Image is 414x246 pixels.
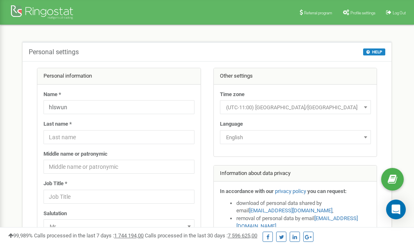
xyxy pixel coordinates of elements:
u: 1 744 194,00 [114,232,144,239]
span: English [220,130,371,144]
label: Salutation [43,210,67,218]
button: HELP [363,48,385,55]
div: Other settings [214,68,377,85]
label: Middle name or patronymic [43,150,108,158]
div: Open Intercom Messenger [386,200,406,219]
li: download of personal data shared by email , [236,200,371,215]
div: Information about data privacy [214,166,377,182]
span: Calls processed in the last 30 days : [145,232,257,239]
div: Personal information [37,68,201,85]
span: Log Out [393,11,406,15]
label: Time zone [220,91,245,99]
li: removal of personal data by email , [236,215,371,230]
label: Language [220,120,243,128]
span: English [223,132,368,143]
span: Mr. [46,221,192,232]
span: Referral program [304,11,332,15]
a: [EMAIL_ADDRESS][DOMAIN_NAME] [249,207,332,214]
h5: Personal settings [29,48,79,56]
label: Name * [43,91,61,99]
strong: In accordance with our [220,188,274,194]
input: Last name [43,130,194,144]
span: 99,989% [8,232,33,239]
u: 7 596 625,00 [228,232,257,239]
span: Mr. [43,219,194,233]
span: (UTC-11:00) Pacific/Midway [223,102,368,113]
span: (UTC-11:00) Pacific/Midway [220,100,371,114]
a: privacy policy [275,188,306,194]
span: Calls processed in the last 7 days : [34,232,144,239]
input: Job Title [43,190,194,204]
label: Last name * [43,120,72,128]
input: Name [43,100,194,114]
input: Middle name or patronymic [43,160,194,174]
span: Profile settings [350,11,375,15]
strong: you can request: [307,188,347,194]
label: Job Title * [43,180,67,188]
